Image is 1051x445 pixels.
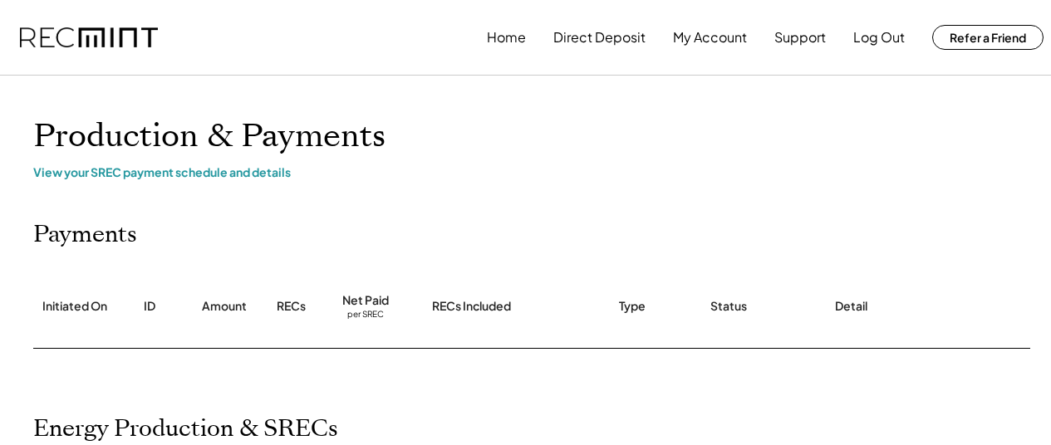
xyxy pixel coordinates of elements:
button: Support [774,21,826,54]
button: My Account [673,21,747,54]
div: Amount [202,298,247,315]
div: View your SREC payment schedule and details [33,164,1030,179]
div: RECs [277,298,306,315]
div: Initiated On [42,298,107,315]
div: Type [619,298,646,315]
h2: Energy Production & SRECs [33,415,338,443]
button: Home [487,21,526,54]
button: Refer a Friend [932,25,1044,50]
div: Detail [835,298,867,315]
img: recmint-logotype%403x.png [20,27,158,48]
div: Status [710,298,747,315]
h1: Production & Payments [33,117,1030,156]
h2: Payments [33,221,137,249]
div: per SREC [347,309,384,321]
div: ID [144,298,155,315]
button: Direct Deposit [553,21,646,54]
button: Log Out [853,21,905,54]
div: RECs Included [432,298,511,315]
div: Net Paid [342,292,389,309]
